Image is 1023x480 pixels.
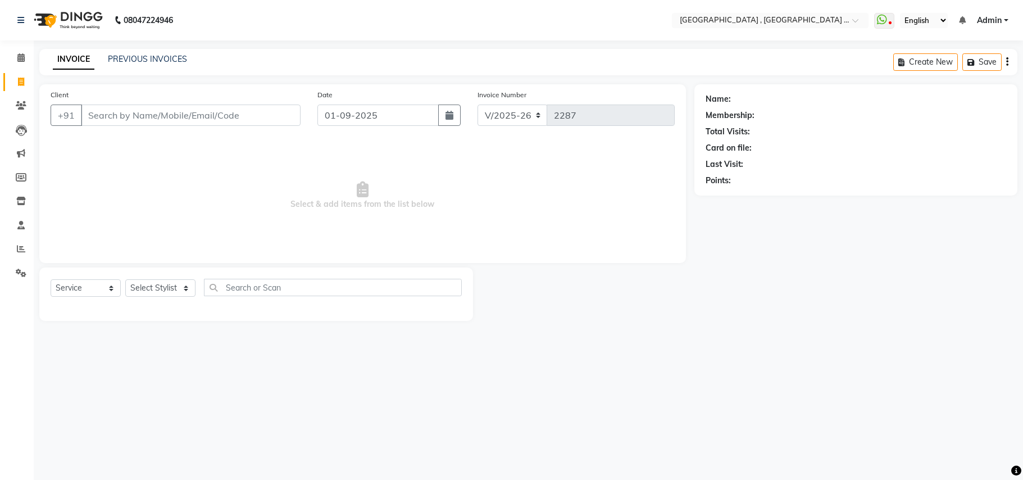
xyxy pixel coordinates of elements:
[51,105,82,126] button: +91
[706,159,743,170] div: Last Visit:
[29,4,106,36] img: logo
[51,139,675,252] span: Select & add items from the list below
[962,53,1002,71] button: Save
[893,53,958,71] button: Create New
[53,49,94,70] a: INVOICE
[124,4,173,36] b: 08047224946
[706,175,731,187] div: Points:
[81,105,301,126] input: Search by Name/Mobile/Email/Code
[51,90,69,100] label: Client
[108,54,187,64] a: PREVIOUS INVOICES
[478,90,526,100] label: Invoice Number
[706,110,754,121] div: Membership:
[706,126,750,138] div: Total Visits:
[977,15,1002,26] span: Admin
[204,279,462,296] input: Search or Scan
[706,93,731,105] div: Name:
[317,90,333,100] label: Date
[706,142,752,154] div: Card on file:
